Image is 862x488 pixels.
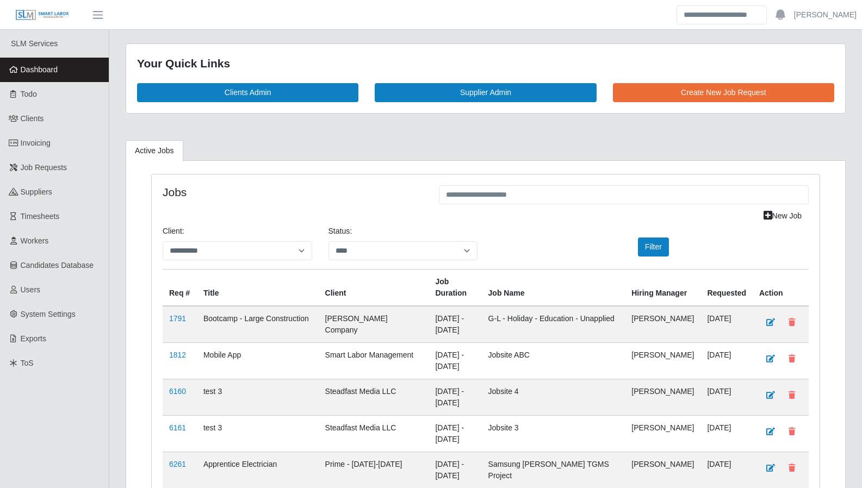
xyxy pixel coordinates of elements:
[700,452,753,488] td: [DATE]
[319,415,429,452] td: Steadfast Media LLC
[429,342,481,379] td: [DATE] - [DATE]
[700,415,753,452] td: [DATE]
[21,334,46,343] span: Exports
[319,342,429,379] td: Smart Labor Management
[15,9,70,21] img: SLM Logo
[677,5,767,24] input: Search
[11,39,58,48] span: SLM Services
[700,342,753,379] td: [DATE]
[375,83,596,102] a: Supplier Admin
[169,387,186,396] a: 6160
[21,359,34,367] span: ToS
[429,306,481,343] td: [DATE] - [DATE]
[482,342,625,379] td: Jobsite ABC
[756,207,809,226] a: New Job
[21,163,67,172] span: Job Requests
[197,342,319,379] td: Mobile App
[21,310,76,318] span: System Settings
[753,269,809,306] th: Action
[197,306,319,343] td: Bootcamp - Large Construction
[21,212,60,221] span: Timesheets
[319,306,429,343] td: [PERSON_NAME] Company
[21,236,49,245] span: Workers
[319,269,429,306] th: Client
[482,379,625,415] td: Jobsite 4
[197,415,319,452] td: test 3
[21,261,94,270] span: Candidates Database
[126,140,183,161] a: Active Jobs
[700,379,753,415] td: [DATE]
[197,269,319,306] th: Title
[137,55,834,72] div: Your Quick Links
[429,269,481,306] th: Job Duration
[169,314,186,323] a: 1791
[613,83,834,102] a: Create New Job Request
[429,379,481,415] td: [DATE] - [DATE]
[700,306,753,343] td: [DATE]
[625,379,700,415] td: [PERSON_NAME]
[319,379,429,415] td: Steadfast Media LLC
[429,452,481,488] td: [DATE] - [DATE]
[328,226,352,237] label: Status:
[197,452,319,488] td: Apprentice Electrician
[163,185,423,199] h4: Jobs
[638,237,669,256] button: Filter
[21,90,37,98] span: Todo
[625,415,700,452] td: [PERSON_NAME]
[169,460,186,468] a: 6261
[482,269,625,306] th: Job Name
[625,452,700,488] td: [PERSON_NAME]
[163,269,197,306] th: Req #
[21,139,51,147] span: Invoicing
[21,285,41,294] span: Users
[625,269,700,306] th: Hiring Manager
[700,269,753,306] th: Requested
[163,226,184,237] label: Client:
[21,114,44,123] span: Clients
[137,83,358,102] a: Clients Admin
[197,379,319,415] td: test 3
[319,452,429,488] td: Prime - [DATE]-[DATE]
[482,306,625,343] td: G-L - Holiday - Education - Unapplied
[625,306,700,343] td: [PERSON_NAME]
[169,351,186,359] a: 1812
[169,423,186,432] a: 6161
[429,415,481,452] td: [DATE] - [DATE]
[21,65,58,74] span: Dashboard
[482,415,625,452] td: Jobsite 3
[625,342,700,379] td: [PERSON_NAME]
[21,187,52,196] span: Suppliers
[794,9,857,21] a: [PERSON_NAME]
[482,452,625,488] td: Samsung [PERSON_NAME] TGMS Project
